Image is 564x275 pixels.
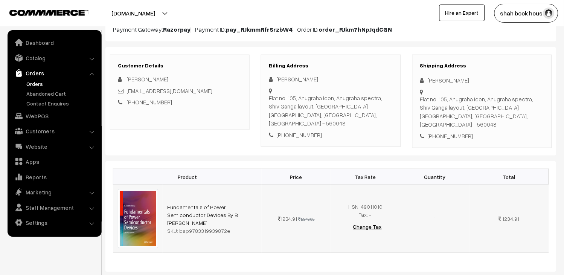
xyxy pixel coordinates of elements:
h3: Billing Address [269,63,393,69]
th: Quantity [400,169,469,185]
button: [DOMAIN_NAME] [85,4,181,23]
a: Hire an Expert [439,5,485,21]
a: Apps [9,155,99,168]
a: Marketing [9,185,99,199]
strike: 12349.05 [299,217,315,222]
a: Website [9,140,99,153]
span: HSN: 49011010 Tax: - [349,203,383,218]
button: Change Tax [347,218,388,235]
a: WebPOS [9,109,99,123]
h3: Shipping Address [420,63,544,69]
a: Staff Management [9,201,99,214]
a: Orders [9,66,99,80]
div: Flat no. 105, Anugraha Icon, Anugraha spectra, Shiv Ganga layout, [GEOGRAPHIC_DATA] [GEOGRAPHIC_D... [420,95,544,129]
a: Reports [9,170,99,184]
a: Settings [9,216,99,229]
div: [PHONE_NUMBER] [269,131,393,139]
a: Contact Enquires [24,99,99,107]
span: 1234.91 [503,215,520,222]
h3: Customer Details [118,63,242,69]
span: 1 [434,215,436,222]
th: Tax Rate [331,169,400,185]
div: [PERSON_NAME] [420,76,544,85]
div: [PHONE_NUMBER] [420,132,544,141]
span: [PERSON_NAME] [127,76,168,82]
a: Abandoned Cart [24,90,99,98]
button: shah book hous… [494,4,558,23]
div: [PERSON_NAME] [269,75,393,84]
a: Fundamentals of Power Semiconductor Devices By B. [PERSON_NAME] [167,204,239,226]
a: [EMAIL_ADDRESS][DOMAIN_NAME] [127,87,212,94]
div: SKU: bsp9783319939872e [167,227,257,235]
a: Customers [9,124,99,138]
a: COMMMERCE [9,8,75,17]
img: COMMMERCE [9,10,88,15]
th: Price [262,169,331,185]
img: user [543,8,555,19]
b: pay_RJkmmRfrSrzbW4 [226,26,293,33]
th: Product [113,169,262,185]
span: 1234.91 [278,215,297,222]
a: [PHONE_NUMBER] [127,99,172,105]
th: Total [469,169,549,185]
a: Catalog [9,51,99,65]
img: img5c4afad196856.jpg [118,189,158,248]
a: Orders [24,80,99,88]
b: order_RJkm7hNpJqdCGN [319,26,392,33]
p: Payment Gateway: | Payment ID: | Order ID: [113,25,549,34]
div: Flat no. 105, Anugraha Icon, Anugraha spectra, Shiv Ganga layout, [GEOGRAPHIC_DATA] [GEOGRAPHIC_D... [269,94,393,128]
a: Dashboard [9,36,99,49]
b: Razorpay [163,26,191,33]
